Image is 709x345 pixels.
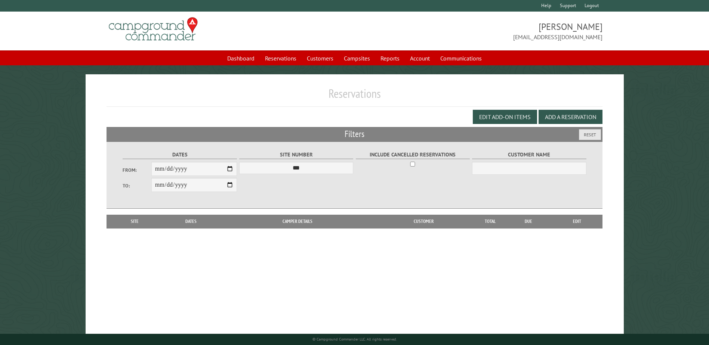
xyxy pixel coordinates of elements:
th: Site [110,215,159,228]
span: [PERSON_NAME] [EMAIL_ADDRESS][DOMAIN_NAME] [355,21,602,41]
h2: Filters [107,127,602,141]
th: Total [475,215,505,228]
a: Communications [436,51,486,65]
label: Include Cancelled Reservations [356,150,470,159]
a: Reports [376,51,404,65]
th: Edit [552,215,602,228]
a: Reservations [261,51,301,65]
label: From: [123,167,151,174]
img: Campground Commander [107,15,200,44]
label: To: [123,182,151,189]
th: Customer [372,215,475,228]
button: Add a Reservation [539,110,602,124]
h1: Reservations [107,86,602,107]
a: Account [406,51,434,65]
th: Camper Details [223,215,372,228]
small: © Campground Commander LLC. All rights reserved. [312,337,397,342]
button: Reset [579,129,601,140]
button: Edit Add-on Items [473,110,537,124]
a: Customers [302,51,338,65]
a: Campsites [339,51,374,65]
a: Dashboard [223,51,259,65]
label: Customer Name [472,150,586,159]
th: Dates [159,215,223,228]
label: Dates [123,150,237,159]
th: Due [505,215,552,228]
label: Site Number [239,150,353,159]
